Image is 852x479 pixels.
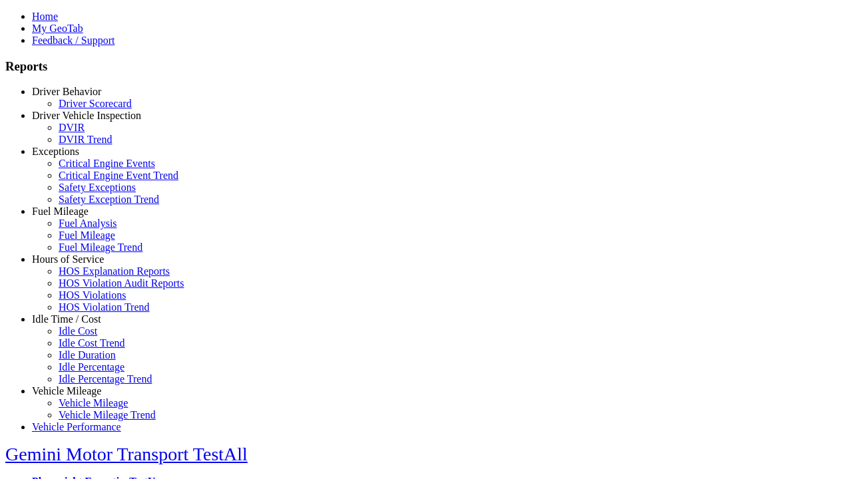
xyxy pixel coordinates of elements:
[32,11,58,22] a: Home
[59,265,170,277] a: HOS Explanation Reports
[59,373,152,385] a: Idle Percentage Trend
[59,397,128,408] a: Vehicle Mileage
[59,218,117,229] a: Fuel Analysis
[59,158,155,169] a: Critical Engine Events
[32,253,104,265] a: Hours of Service
[5,59,847,74] h3: Reports
[32,206,89,217] a: Fuel Mileage
[59,230,115,241] a: Fuel Mileage
[59,170,178,181] a: Critical Engine Event Trend
[59,301,150,313] a: HOS Violation Trend
[59,361,124,373] a: Idle Percentage
[59,325,97,337] a: Idle Cost
[59,409,156,420] a: Vehicle Mileage Trend
[32,35,114,46] a: Feedback / Support
[32,421,121,432] a: Vehicle Performance
[32,86,101,97] a: Driver Behavior
[59,289,126,301] a: HOS Violations
[59,182,136,193] a: Safety Exceptions
[32,146,79,157] a: Exceptions
[59,134,112,145] a: DVIR Trend
[32,110,141,121] a: Driver Vehicle Inspection
[59,277,184,289] a: HOS Violation Audit Reports
[59,98,132,109] a: Driver Scorecard
[59,241,142,253] a: Fuel Mileage Trend
[32,313,101,325] a: Idle Time / Cost
[32,385,101,397] a: Vehicle Mileage
[59,337,125,349] a: Idle Cost Trend
[5,444,248,464] a: Gemini Motor Transport TestAll
[59,122,85,133] a: DVIR
[59,194,159,205] a: Safety Exception Trend
[32,23,83,34] a: My GeoTab
[59,349,116,361] a: Idle Duration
